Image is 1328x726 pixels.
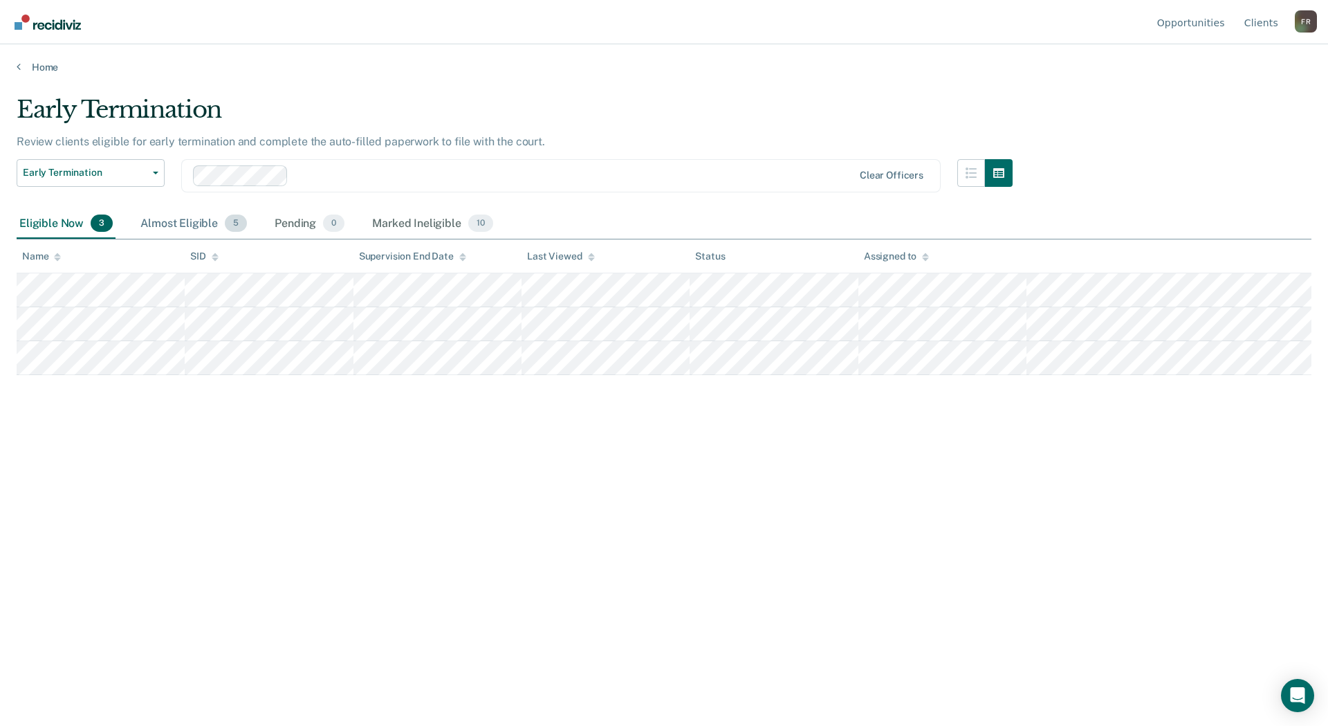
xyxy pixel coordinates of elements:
[272,209,347,239] div: Pending0
[695,251,725,262] div: Status
[15,15,81,30] img: Recidiviz
[225,215,247,233] span: 5
[17,96,1013,135] div: Early Termination
[23,167,147,179] span: Early Termination
[527,251,594,262] div: Last Viewed
[22,251,61,262] div: Name
[1295,10,1317,33] button: Profile dropdown button
[359,251,466,262] div: Supervision End Date
[17,159,165,187] button: Early Termination
[323,215,344,233] span: 0
[17,61,1311,73] a: Home
[369,209,495,239] div: Marked Ineligible10
[17,209,116,239] div: Eligible Now3
[860,170,923,181] div: Clear officers
[864,251,929,262] div: Assigned to
[17,135,545,148] p: Review clients eligible for early termination and complete the auto-filled paperwork to file with...
[1295,10,1317,33] div: F R
[468,215,493,233] span: 10
[1281,679,1314,712] div: Open Intercom Messenger
[138,209,250,239] div: Almost Eligible5
[190,251,219,262] div: SID
[91,215,113,233] span: 3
